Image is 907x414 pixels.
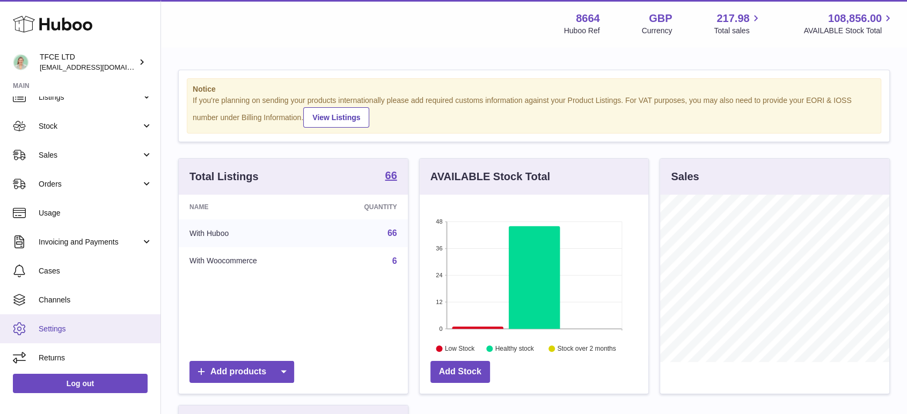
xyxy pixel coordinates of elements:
span: [EMAIL_ADDRESS][DOMAIN_NAME] [40,63,158,71]
td: With Woocommerce [179,247,321,275]
span: Cases [39,266,152,276]
div: Currency [642,26,672,36]
a: 6 [392,256,397,265]
span: Channels [39,295,152,305]
h3: AVAILABLE Stock Total [430,169,550,184]
text: Healthy stock [495,345,534,352]
span: Returns [39,353,152,363]
span: Usage [39,208,152,218]
a: 108,856.00 AVAILABLE Stock Total [803,11,894,36]
text: Low Stock [445,345,475,352]
text: 36 [436,245,442,252]
span: Stock [39,121,141,131]
a: 66 [387,228,397,238]
text: 12 [436,299,442,305]
span: 108,856.00 [828,11,882,26]
td: With Huboo [179,219,321,247]
strong: Notice [193,84,875,94]
span: 217.98 [716,11,749,26]
a: 66 [385,170,397,183]
div: If you're planning on sending your products internationally please add required customs informati... [193,95,875,128]
a: Log out [13,374,148,393]
text: Stock over 2 months [557,345,616,352]
a: View Listings [303,107,369,128]
div: TFCE LTD [40,52,136,72]
a: Add Stock [430,361,490,383]
span: Sales [39,150,141,160]
th: Quantity [321,195,408,219]
text: 24 [436,272,442,278]
span: AVAILABLE Stock Total [803,26,894,36]
strong: 8664 [576,11,600,26]
strong: 66 [385,170,397,181]
h3: Sales [671,169,699,184]
img: internalAdmin-8664@internal.huboo.com [13,54,29,70]
span: Orders [39,179,141,189]
span: Total sales [714,26,762,36]
h3: Total Listings [189,169,259,184]
div: Huboo Ref [564,26,600,36]
span: Invoicing and Payments [39,237,141,247]
a: 217.98 Total sales [714,11,762,36]
strong: GBP [649,11,672,26]
th: Name [179,195,321,219]
text: 0 [439,326,442,332]
text: 48 [436,218,442,225]
span: Settings [39,324,152,334]
span: Listings [39,92,141,102]
a: Add products [189,361,294,383]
